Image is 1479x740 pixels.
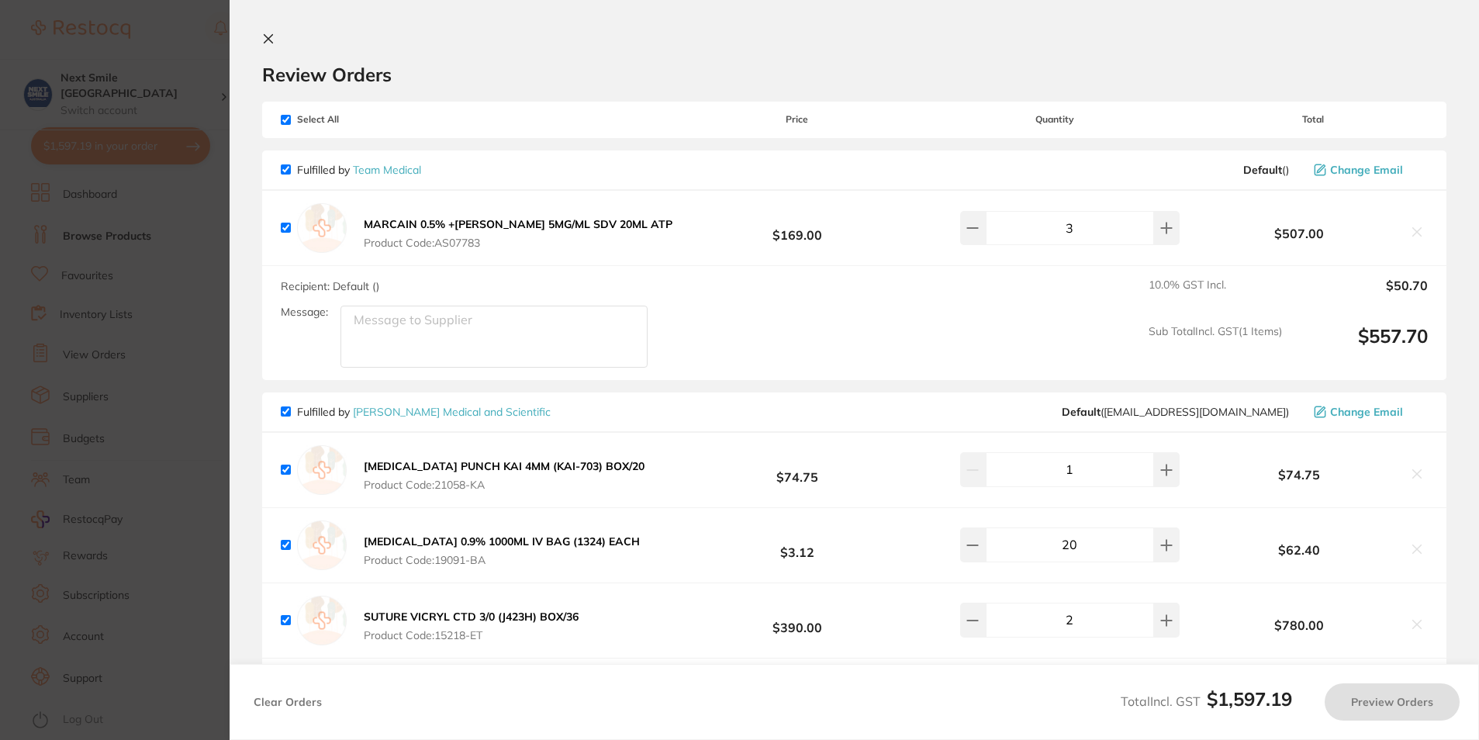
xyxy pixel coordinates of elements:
[1294,278,1428,313] output: $50.70
[297,203,347,253] img: empty.jpg
[1198,226,1400,240] b: $507.00
[1062,405,1101,419] b: Default
[262,63,1446,86] h2: Review Orders
[682,213,912,242] b: $169.00
[682,114,912,125] span: Price
[364,554,640,566] span: Product Code: 19091-BA
[1294,325,1428,368] output: $557.70
[359,534,644,567] button: [MEDICAL_DATA] 0.9% 1000ML IV BAG (1324) EACH Product Code:19091-BA
[297,445,347,495] img: empty.jpg
[297,164,421,176] p: Fulfilled by
[297,520,347,570] img: empty.jpg
[364,479,644,491] span: Product Code: 21058-KA
[281,114,436,125] span: Select All
[364,534,640,548] b: [MEDICAL_DATA] 0.9% 1000ML IV BAG (1324) EACH
[359,459,649,492] button: [MEDICAL_DATA] PUNCH KAI 4MM (KAI-703) BOX/20 Product Code:21058-KA
[1062,406,1289,418] span: orders@mcfarlanemedical.com.au
[359,610,583,642] button: SUTURE VICRYL CTD 3/0 (J423H) BOX/36 Product Code:15218-ET
[1149,278,1282,313] span: 10.0 % GST Incl.
[297,596,347,645] img: empty.jpg
[1198,468,1400,482] b: $74.75
[1330,164,1403,176] span: Change Email
[1149,325,1282,368] span: Sub Total Incl. GST ( 1 Items)
[1309,163,1428,177] button: Change Email
[364,237,672,249] span: Product Code: AS07783
[281,279,379,293] span: Recipient: Default ( )
[1243,163,1282,177] b: Default
[359,217,677,250] button: MARCAIN 0.5% +[PERSON_NAME] 5MG/ML SDV 20ML ATP Product Code:AS07783
[1198,618,1400,632] b: $780.00
[1121,693,1292,709] span: Total Incl. GST
[297,406,551,418] p: Fulfilled by
[682,531,912,559] b: $3.12
[353,163,421,177] a: Team Medical
[1243,164,1289,176] span: ( )
[249,683,327,721] button: Clear Orders
[1207,687,1292,711] b: $1,597.19
[364,459,644,473] b: [MEDICAL_DATA] PUNCH KAI 4MM (KAI-703) BOX/20
[1309,405,1428,419] button: Change Email
[353,405,551,419] a: [PERSON_NAME] Medical and Scientific
[1325,683,1460,721] button: Preview Orders
[911,114,1198,125] span: Quantity
[281,306,328,319] label: Message:
[1330,406,1403,418] span: Change Email
[682,606,912,635] b: $390.00
[364,610,579,624] b: SUTURE VICRYL CTD 3/0 (J423H) BOX/36
[364,629,579,641] span: Product Code: 15218-ET
[1198,114,1428,125] span: Total
[1198,543,1400,557] b: $62.40
[364,217,672,231] b: MARCAIN 0.5% +[PERSON_NAME] 5MG/ML SDV 20ML ATP
[682,455,912,484] b: $74.75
